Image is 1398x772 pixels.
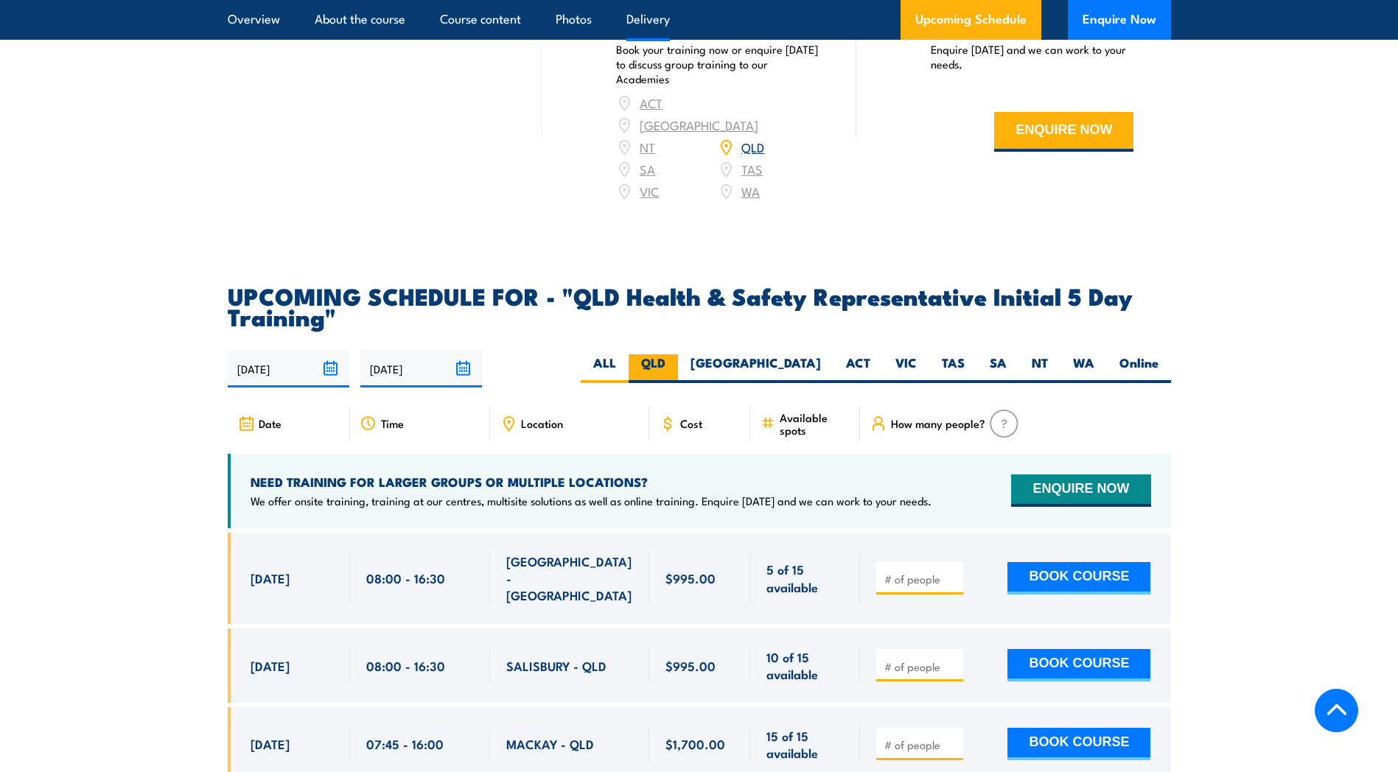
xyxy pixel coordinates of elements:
label: [GEOGRAPHIC_DATA] [678,354,833,383]
span: 07:45 - 16:00 [366,735,444,752]
button: ENQUIRE NOW [1011,474,1150,507]
span: How many people? [891,417,985,429]
span: 10 of 15 available [766,648,844,683]
label: VIC [883,354,929,383]
h2: UPCOMING SCHEDULE FOR - "QLD Health & Safety Representative Initial 5 Day Training" [228,285,1171,326]
span: $1,700.00 [665,735,725,752]
label: WA [1060,354,1107,383]
span: Time [381,417,404,429]
label: Online [1107,354,1171,383]
span: $995.00 [665,657,716,674]
span: 15 of 15 available [766,727,844,762]
span: Location [521,417,563,429]
a: QLD [741,138,764,155]
span: Date [259,417,282,429]
input: To date [360,350,482,387]
span: $995.00 [665,569,716,586]
label: TAS [929,354,977,383]
span: 5 of 15 available [766,561,844,595]
span: 08:00 - 16:30 [366,569,445,586]
label: ACT [833,354,883,383]
span: [DATE] [251,569,290,586]
h4: NEED TRAINING FOR LARGER GROUPS OR MULTIPLE LOCATIONS? [251,474,932,490]
p: Book your training now or enquire [DATE] to discuss group training to our Academies [616,42,819,86]
span: SALISBURY - QLD [506,657,607,674]
span: MACKAY - QLD [506,735,594,752]
span: [DATE] [251,657,290,674]
span: [GEOGRAPHIC_DATA] - [GEOGRAPHIC_DATA] [506,552,633,604]
span: Available spots [780,411,850,436]
button: BOOK COURSE [1007,728,1150,760]
p: Enquire [DATE] and we can work to your needs. [931,42,1134,71]
span: Cost [680,417,702,429]
label: ALL [581,354,629,383]
input: # of people [884,659,958,674]
span: [DATE] [251,735,290,752]
label: NT [1019,354,1060,383]
button: BOOK COURSE [1007,562,1150,594]
button: ENQUIRE NOW [994,112,1133,152]
input: # of people [884,572,958,586]
input: # of people [884,737,958,752]
label: QLD [629,354,678,383]
span: 08:00 - 16:30 [366,657,445,674]
p: We offer onsite training, training at our centres, multisite solutions as well as online training... [251,494,932,508]
label: SA [977,354,1019,383]
button: BOOK COURSE [1007,649,1150,681]
input: From date [228,350,349,387]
